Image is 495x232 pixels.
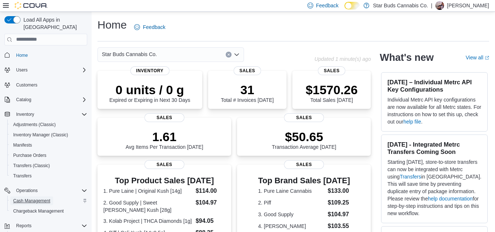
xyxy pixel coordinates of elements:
[272,129,336,144] p: $50.65
[16,111,34,117] span: Inventory
[233,66,261,75] span: Sales
[10,172,87,180] span: Transfers
[13,186,87,195] span: Operations
[344,2,360,10] input: Dark Mode
[7,130,90,140] button: Inventory Manager (Classic)
[15,2,48,9] img: Cova
[126,129,203,144] p: 1.61
[10,196,53,205] a: Cash Management
[258,211,325,218] dt: 3. Good Supply
[466,55,489,60] a: View allExternal link
[16,97,31,103] span: Catalog
[314,56,371,62] p: Updated 1 minute(s) ago
[258,199,325,206] dt: 2. Piff
[16,52,28,58] span: Home
[234,52,240,58] button: Open list of options
[1,109,90,119] button: Inventory
[221,82,274,103] div: Total # Invoices [DATE]
[13,80,87,89] span: Customers
[13,110,87,119] span: Inventory
[13,66,87,74] span: Users
[102,50,157,59] span: Star Buds Cannabis Co.
[316,2,339,9] span: Feedback
[13,81,40,89] a: Customers
[258,222,325,230] dt: 4. [PERSON_NAME]
[387,141,481,155] h3: [DATE] - Integrated Metrc Transfers Coming Soon
[328,198,350,207] dd: $109.25
[328,187,350,195] dd: $133.00
[7,171,90,181] button: Transfers
[328,222,350,231] dd: $103.55
[10,161,53,170] a: Transfers (Classic)
[13,163,50,169] span: Transfers (Classic)
[13,51,31,60] a: Home
[10,120,59,129] a: Adjustments (Classic)
[10,141,35,150] a: Manifests
[131,20,168,34] a: Feedback
[431,1,432,10] p: |
[10,172,34,180] a: Transfers
[144,160,185,169] span: Sales
[10,141,87,150] span: Manifests
[21,16,87,31] span: Load All Apps in [GEOGRAPHIC_DATA]
[272,129,336,150] div: Transaction Average [DATE]
[306,82,358,97] p: $1570.26
[13,110,37,119] button: Inventory
[7,119,90,130] button: Adjustments (Classic)
[1,80,90,90] button: Customers
[10,130,87,139] span: Inventory Manager (Classic)
[284,160,324,169] span: Sales
[143,23,165,31] span: Feedback
[1,221,90,231] button: Reports
[7,196,90,206] button: Cash Management
[328,210,350,219] dd: $104.97
[10,196,87,205] span: Cash Management
[447,1,489,10] p: [PERSON_NAME]
[373,1,428,10] p: Star Buds Cannabis Co.
[485,56,489,60] svg: External link
[387,158,481,217] p: Starting [DATE], store-to-store transfers can now be integrated with Metrc using in [GEOGRAPHIC_D...
[16,188,38,194] span: Operations
[16,223,32,229] span: Reports
[387,96,481,125] p: Individual Metrc API key configurations are now available for all Metrc states. For instructions ...
[7,150,90,161] button: Purchase Orders
[196,217,225,225] dd: $94.05
[13,208,64,214] span: Chargeback Management
[130,66,170,75] span: Inventory
[7,161,90,171] button: Transfers (Classic)
[226,52,232,58] button: Clear input
[10,207,87,216] span: Chargeback Management
[13,132,68,138] span: Inventory Manager (Classic)
[196,187,225,195] dd: $114.00
[103,217,193,225] dt: 3. Kolab Project | THCA Diamonds [1g]
[1,65,90,75] button: Users
[1,185,90,196] button: Operations
[284,113,324,122] span: Sales
[13,66,30,74] button: Users
[7,206,90,216] button: Chargeback Management
[13,221,34,230] button: Reports
[258,176,350,185] h3: Top Brand Sales [DATE]
[126,129,203,150] div: Avg Items Per Transaction [DATE]
[1,95,90,105] button: Catalog
[13,51,87,60] span: Home
[109,82,190,103] div: Expired or Expiring in Next 30 Days
[13,95,87,104] span: Catalog
[428,196,473,202] a: help documentation
[144,113,185,122] span: Sales
[306,82,358,103] div: Total Sales [DATE]
[16,67,27,73] span: Users
[318,66,346,75] span: Sales
[13,186,41,195] button: Operations
[16,82,37,88] span: Customers
[103,199,193,214] dt: 2. Good Supply | Sweet [PERSON_NAME] Kush [28g]
[13,173,32,179] span: Transfers
[10,120,87,129] span: Adjustments (Classic)
[258,187,325,195] dt: 1. Pure Laine Cannabis
[103,187,193,195] dt: 1. Pure Laine | Original Kush [14g]
[103,176,225,185] h3: Top Product Sales [DATE]
[13,221,87,230] span: Reports
[196,198,225,207] dd: $104.97
[10,151,87,160] span: Purchase Orders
